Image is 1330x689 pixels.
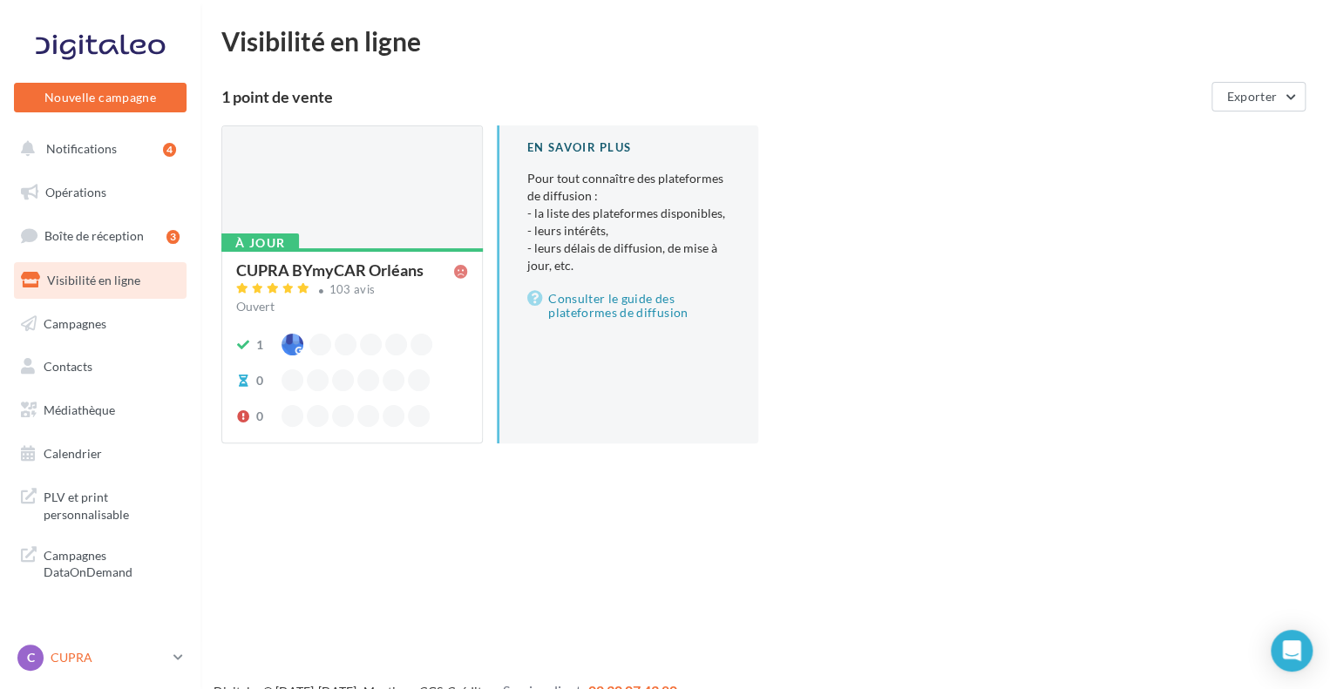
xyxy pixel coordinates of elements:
span: C [27,649,35,666]
span: PLV et print personnalisable [44,485,180,523]
span: Exporter [1226,89,1277,104]
a: Consulter le guide des plateformes de diffusion [527,288,730,323]
span: Campagnes DataOnDemand [44,544,180,581]
a: PLV et print personnalisable [10,478,190,530]
button: Nouvelle campagne [14,83,187,112]
a: Boîte de réception3 [10,217,190,254]
div: 4 [163,143,176,157]
a: Opérations [10,174,190,211]
div: 3 [166,230,180,244]
a: Médiathèque [10,392,190,429]
span: Ouvert [236,299,275,314]
li: - la liste des plateformes disponibles, [527,205,730,222]
span: Campagnes [44,315,106,330]
a: C CUPRA [14,641,187,674]
a: Calendrier [10,436,190,472]
div: 0 [256,408,263,425]
div: Visibilité en ligne [221,28,1309,54]
a: Campagnes [10,306,190,342]
button: Exporter [1211,82,1306,111]
span: Calendrier [44,446,102,461]
span: Contacts [44,359,92,374]
li: - leurs intérêts, [527,222,730,240]
div: En savoir plus [527,139,730,156]
div: 1 point de vente [221,89,1204,105]
span: Médiathèque [44,402,115,417]
p: CUPRA [51,649,166,666]
div: 103 avis [329,284,376,295]
a: 103 avis [236,280,468,301]
div: CUPRA BYmyCAR Orléans [236,262,424,278]
div: 1 [256,336,263,354]
a: Visibilité en ligne [10,262,190,299]
span: Boîte de réception [44,228,144,243]
a: Campagnes DataOnDemand [10,537,190,588]
span: Notifications [46,141,117,156]
div: 0 [256,372,263,389]
span: Visibilité en ligne [47,273,140,287]
p: Pour tout connaître des plateformes de diffusion : [527,170,730,274]
button: Notifications 4 [10,131,183,167]
div: Open Intercom Messenger [1271,630,1313,672]
span: Opérations [45,185,106,199]
a: Contacts [10,348,190,385]
div: À jour [221,233,299,253]
li: - leurs délais de diffusion, de mise à jour, etc. [527,240,730,274]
